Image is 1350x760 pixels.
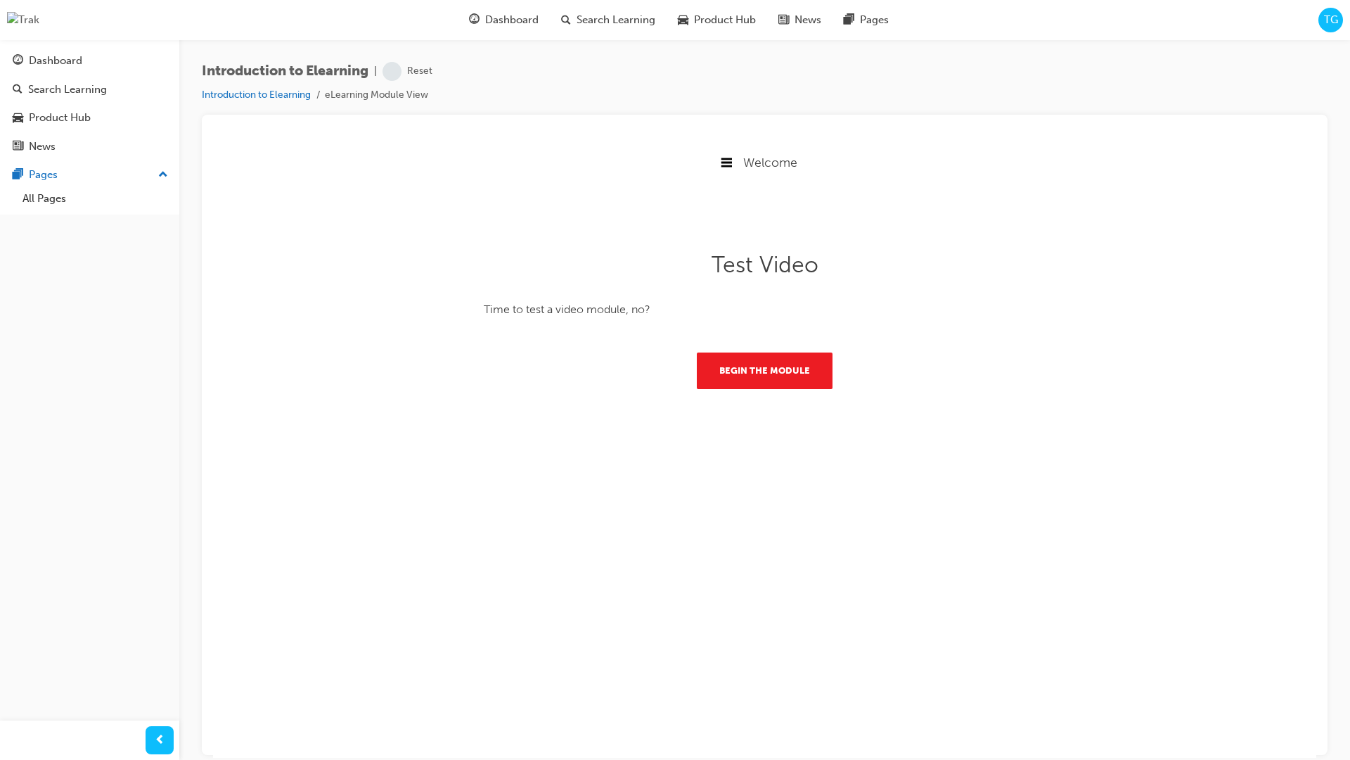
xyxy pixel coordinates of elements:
div: Product Hub [29,110,91,126]
div: News [29,139,56,155]
a: guage-iconDashboard [458,6,550,34]
span: Product Hub [694,12,756,28]
span: guage-icon [13,55,23,68]
span: learningRecordVerb_NONE-icon [382,62,401,81]
button: Pages [6,162,174,188]
span: Dashboard [485,12,539,28]
a: News [6,134,174,160]
span: TG [1324,12,1338,28]
a: All Pages [17,188,174,210]
a: Introduction to Elearning [202,89,311,101]
a: Dashboard [6,48,174,74]
a: Product Hub [6,105,174,131]
span: Introduction to Elearning [202,63,368,80]
span: news-icon [778,11,789,29]
span: Search Learning [577,12,655,28]
button: TG [1318,8,1343,32]
h1: Test Video [271,112,833,138]
p: Time to test a video module, no? [271,160,833,179]
span: | [374,63,377,80]
span: guage-icon [469,11,480,29]
a: search-iconSearch Learning [550,6,667,34]
span: news-icon [13,141,23,153]
span: Pages [860,12,889,28]
a: news-iconNews [767,6,832,34]
span: up-icon [158,166,168,184]
span: search-icon [561,11,571,29]
span: pages-icon [13,169,23,182]
span: News [795,12,821,28]
button: DashboardSearch LearningProduct HubNews [6,45,174,162]
span: Welcome [530,15,584,30]
div: Search Learning [28,82,107,98]
li: eLearning Module View [325,87,428,103]
div: Pages [29,167,58,183]
div: Dashboard [29,53,82,69]
span: car-icon [13,112,23,125]
a: Search Learning [6,77,174,103]
a: car-iconProduct Hub [667,6,767,34]
span: car-icon [678,11,688,29]
span: search-icon [13,84,22,96]
div: Reset [407,65,432,78]
span: pages-icon [844,11,854,29]
span: prev-icon [155,732,165,749]
a: pages-iconPages [832,6,900,34]
img: Trak [7,12,39,28]
button: Begin the module [484,213,619,249]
